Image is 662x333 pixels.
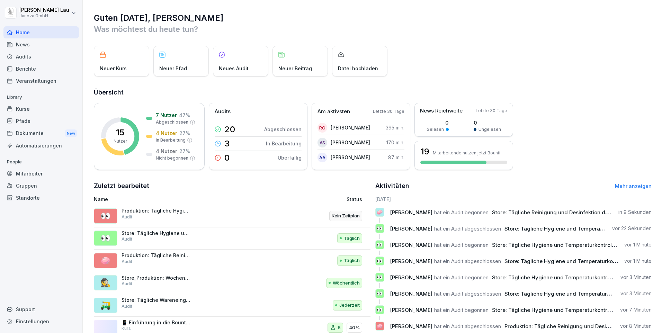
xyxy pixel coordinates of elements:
[339,302,360,309] p: Jederzeit
[278,65,312,72] p: Neuer Beitrag
[19,13,69,18] p: Janova GmbH
[390,209,432,216] span: [PERSON_NAME]
[3,26,79,38] a: Home
[94,205,370,227] a: 👀Produktion: Tägliche Hygiene und Temperaturkontrolle bis 12.00 MittagAuditKein Zeitplan
[434,290,501,297] span: hat ein Audit abgeschlossen
[224,125,235,134] p: 20
[338,65,378,72] p: Datei hochladen
[3,127,79,140] div: Dokumente
[390,323,432,330] span: [PERSON_NAME]
[100,65,127,72] p: Neuer Kurs
[317,123,327,133] div: Ro
[122,297,191,303] p: Store: Tägliche Wareneingangskontrolle
[331,124,370,131] p: [PERSON_NAME]
[219,65,249,72] p: Neues Audit
[390,242,432,248] span: [PERSON_NAME]
[3,115,79,127] a: Pfade
[156,155,188,161] p: Nicht begonnen
[3,51,79,63] a: Audits
[3,92,79,103] p: Library
[3,103,79,115] a: Kurse
[94,12,652,24] h1: Guten [DATE], [PERSON_NAME]
[3,38,79,51] a: News
[122,325,131,332] p: Kurs
[94,196,267,203] p: Name
[474,119,501,126] p: 0
[3,127,79,140] a: DokumenteNew
[179,129,190,137] p: 27 %
[94,272,370,295] a: 🕵️Store_Produktion: Wöchentliche Kontrolle auf SchädlingeAuditWöchentlich
[624,241,652,248] p: vor 1 Minute
[624,258,652,264] p: vor 1 Minute
[376,289,383,298] p: 👀
[3,180,79,192] a: Gruppen
[94,24,652,35] p: Was möchtest du heute tun?
[156,111,177,119] p: 7 Nutzer
[122,208,191,214] p: Produktion: Tägliche Hygiene und Temperaturkontrolle bis 12.00 Mittag
[100,277,111,289] p: 🕵️
[94,227,370,250] a: 👀Store: Tägliche Hygiene und Temperaturkontrolle bis 12.00 MittagAuditTäglich
[3,75,79,87] a: Veranstaltungen
[122,319,191,326] p: 📱 Einführung in die Bounti App
[100,232,111,244] p: 👀
[434,323,501,330] span: hat ein Audit abgeschlossen
[433,150,500,155] p: Mitarbeitende nutzen jetzt Bounti
[3,63,79,75] a: Berichte
[122,259,132,265] p: Audit
[376,272,383,282] p: 👀
[65,129,77,137] div: New
[94,88,652,97] h2: Übersicht
[376,240,383,250] p: 👀
[386,139,404,146] p: 170 min.
[338,324,341,331] p: 5
[434,225,501,232] span: hat ein Audit abgeschlossen
[620,274,652,281] p: vor 3 Minuten
[492,209,627,216] span: Store: Tägliche Reinigung und Desinfektion der Filiale
[94,181,370,191] h2: Zuletzt bearbeitet
[159,65,187,72] p: Neuer Pfad
[3,168,79,180] a: Mitarbeiter
[434,258,501,264] span: hat ein Audit abgeschlossen
[618,209,652,216] p: in 9 Sekunden
[122,230,191,236] p: Store: Tägliche Hygiene und Temperaturkontrolle bis 12.00 Mittag
[427,126,444,133] p: Gelesen
[122,252,191,259] p: Produktion: Tägliche Reinigung und Desinfektion der Produktion
[390,225,432,232] span: [PERSON_NAME]
[615,183,652,189] a: Mehr anzeigen
[434,307,489,313] span: hat ein Audit begonnen
[427,119,449,126] p: 0
[388,154,404,161] p: 87 min.
[492,274,657,281] span: Store: Tägliche Hygiene und Temperaturkontrolle bis 12.00 Mittag
[344,235,360,242] p: Täglich
[179,111,190,119] p: 47 %
[620,290,652,297] p: vor 3 Minuten
[331,139,370,146] p: [PERSON_NAME]
[179,147,190,155] p: 27 %
[376,224,383,233] p: 👀
[100,210,111,222] p: 👀
[3,303,79,315] div: Support
[156,119,188,125] p: Abgeschlossen
[376,207,383,217] p: 🧼
[3,139,79,152] div: Automatisierungen
[620,323,652,330] p: vor 8 Minuten
[390,307,432,313] span: [PERSON_NAME]
[332,213,360,219] p: Kein Zeitplan
[122,303,132,309] p: Audit
[373,108,404,115] p: Letzte 30 Tage
[224,154,230,162] p: 0
[376,256,383,266] p: 👀
[278,154,302,161] p: Überfällig
[376,305,383,315] p: 👀
[100,299,111,312] p: 🛺
[376,321,383,331] p: 🧼
[116,128,124,137] p: 15
[114,138,127,144] p: Nutzer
